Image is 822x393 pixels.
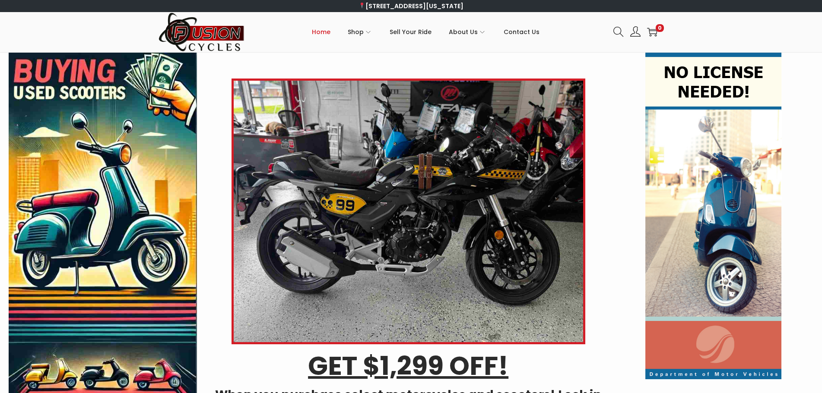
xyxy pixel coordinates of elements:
[449,13,486,51] a: About Us
[159,12,245,52] img: Woostify retina logo
[359,3,365,9] img: 📍
[390,13,432,51] a: Sell Your Ride
[359,2,463,10] a: [STREET_ADDRESS][US_STATE]
[647,27,657,37] a: 0
[245,13,607,51] nav: Primary navigation
[504,13,540,51] a: Contact Us
[312,13,330,51] a: Home
[449,21,478,43] span: About Us
[348,21,364,43] span: Shop
[312,21,330,43] span: Home
[504,21,540,43] span: Contact Us
[390,21,432,43] span: Sell Your Ride
[348,13,372,51] a: Shop
[308,348,508,384] u: GET $1,299 OFF!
